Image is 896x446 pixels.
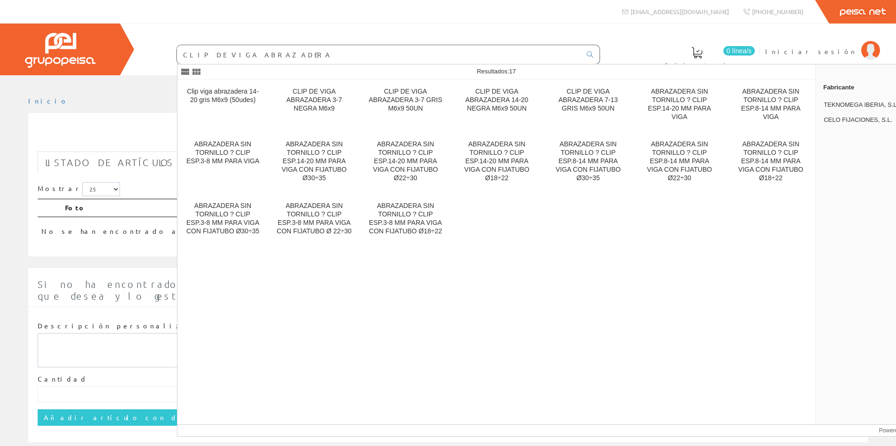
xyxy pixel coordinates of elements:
a: Inicio [28,96,68,105]
a: ABRAZADERA SIN TORNILLO ? CLIP ESP.8-14 MM PARA VIGA CON FIJATUBO Ø22÷30 [634,133,725,193]
a: ABRAZADERA SIN TORNILLO ? CLIP ESP.14-20 MM PARA VIGA [634,80,725,132]
a: ABRAZADERA SIN TORNILLO ? CLIP ESP.8-14 MM PARA VIGA [725,80,816,132]
a: ABRAZADERA SIN TORNILLO ? CLIP ESP.3-8 MM PARA VIGA CON FIJATUBO Ø18÷22 [360,194,451,247]
div: ABRAZADERA SIN TORNILLO ? CLIP ESP.8-14 MM PARA VIGA CON FIJATUBO Ø30÷35 [550,140,626,183]
a: ABRAZADERA SIN TORNILLO ? CLIP ESP.8-14 MM PARA VIGA CON FIJATUBO Ø18÷22 [725,133,816,193]
span: Pedido actual [665,60,729,70]
h1: CLIP DE VIGA ABRAZADERA CAB 7-13MM M6X9 [38,128,858,147]
div: ABRAZADERA SIN TORNILLO ? CLIP ESP.8-14 MM PARA VIGA [733,88,808,121]
a: CLIP DE VIGA ABRAZADERA 3-7 NEGRA M6x9 [269,80,360,132]
div: CLIP DE VIGA ABRAZADERA 14-20 NEGRA M6x9 50UN [459,88,535,113]
a: CLIP DE VIGA ABRAZADERA 3-7 GRIS M6x9 50UN [360,80,451,132]
span: 17 [509,68,516,75]
span: [EMAIL_ADDRESS][DOMAIN_NAME] [631,8,729,16]
a: ABRAZADERA SIN TORNILLO ? CLIP ESP.14-20 MM PARA VIGA CON FIJATUBO Ø30÷35 [269,133,360,193]
a: CLIP DE VIGA ABRAZADERA 7-13 GRIS M6x9 50UN [543,80,633,132]
a: ABRAZADERA SIN TORNILLO ? CLIP ESP.8-14 MM PARA VIGA CON FIJATUBO Ø30÷35 [543,133,633,193]
a: ABRAZADERA SIN TORNILLO ? CLIP ESP.14-20 MM PARA VIGA CON FIJATUBO Ø18÷22 [451,133,542,193]
a: Clip viga abrazadera 14-20 gris M6x9 (50udes) [177,80,268,132]
a: ABRAZADERA SIN TORNILLO ? CLIP ESP.3-8 MM PARA VIGA CON FIJATUBO Ø 22÷30 [269,194,360,247]
a: ABRAZADERA SIN TORNILLO ? CLIP ESP.3-8 MM PARA VIGA [177,133,268,193]
div: Clip viga abrazadera 14-20 gris M6x9 (50udes) [185,88,261,104]
a: Iniciar sesión [765,39,880,48]
input: Buscar ... [177,45,581,64]
div: ABRAZADERA SIN TORNILLO ? CLIP ESP.14-20 MM PARA VIGA CON FIJATUBO Ø22÷30 [368,140,443,183]
span: [PHONE_NUMBER] [752,8,803,16]
a: CLIP DE VIGA ABRAZADERA 14-20 NEGRA M6x9 50UN [451,80,542,132]
label: Cantidad [38,374,88,384]
div: ABRAZADERA SIN TORNILLO ? CLIP ESP.3-8 MM PARA VIGA CON FIJATUBO Ø18÷22 [368,202,443,236]
span: Si no ha encontrado algún artículo en nuestro catálogo introduzca aquí la cantidad y la descripci... [38,279,857,302]
span: Iniciar sesión [765,47,856,56]
div: ABRAZADERA SIN TORNILLO ? CLIP ESP.14-20 MM PARA VIGA CON FIJATUBO Ø18÷22 [459,140,535,183]
td: No se han encontrado artículos, pruebe con otra búsqueda [38,217,771,240]
div: ABRAZADERA SIN TORNILLO ? CLIP ESP.8-14 MM PARA VIGA CON FIJATUBO Ø22÷30 [641,140,717,183]
div: ABRAZADERA SIN TORNILLO ? CLIP ESP.3-8 MM PARA VIGA CON FIJATUBO Ø30÷35 [185,202,261,236]
a: ABRAZADERA SIN TORNILLO ? CLIP ESP.14-20 MM PARA VIGA CON FIJATUBO Ø22÷30 [360,133,451,193]
label: Descripción personalizada [38,321,205,331]
span: Resultados: [477,68,516,75]
div: ABRAZADERA SIN TORNILLO ? CLIP ESP.14-20 MM PARA VIGA [641,88,717,121]
select: Mostrar [82,182,120,196]
a: ABRAZADERA SIN TORNILLO ? CLIP ESP.3-8 MM PARA VIGA CON FIJATUBO Ø30÷35 [177,194,268,247]
div: ABRAZADERA SIN TORNILLO ? CLIP ESP.14-20 MM PARA VIGA CON FIJATUBO Ø30÷35 [276,140,352,183]
img: Grupo Peisa [25,33,96,68]
div: ABRAZADERA SIN TORNILLO ? CLIP ESP.3-8 MM PARA VIGA CON FIJATUBO Ø 22÷30 [276,202,352,236]
th: Foto [61,199,771,217]
div: CLIP DE VIGA ABRAZADERA 3-7 NEGRA M6x9 [276,88,352,113]
span: 0 línea/s [723,46,755,56]
div: CLIP DE VIGA ABRAZADERA 3-7 GRIS M6x9 50UN [368,88,443,113]
a: Listado de artículos [38,151,181,174]
input: Añadir artículo con descripción personalizada [38,409,344,425]
div: ABRAZADERA SIN TORNILLO ? CLIP ESP.3-8 MM PARA VIGA [185,140,261,166]
label: Mostrar [38,182,120,196]
div: ABRAZADERA SIN TORNILLO ? CLIP ESP.8-14 MM PARA VIGA CON FIJATUBO Ø18÷22 [733,140,808,183]
div: CLIP DE VIGA ABRAZADERA 7-13 GRIS M6x9 50UN [550,88,626,113]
